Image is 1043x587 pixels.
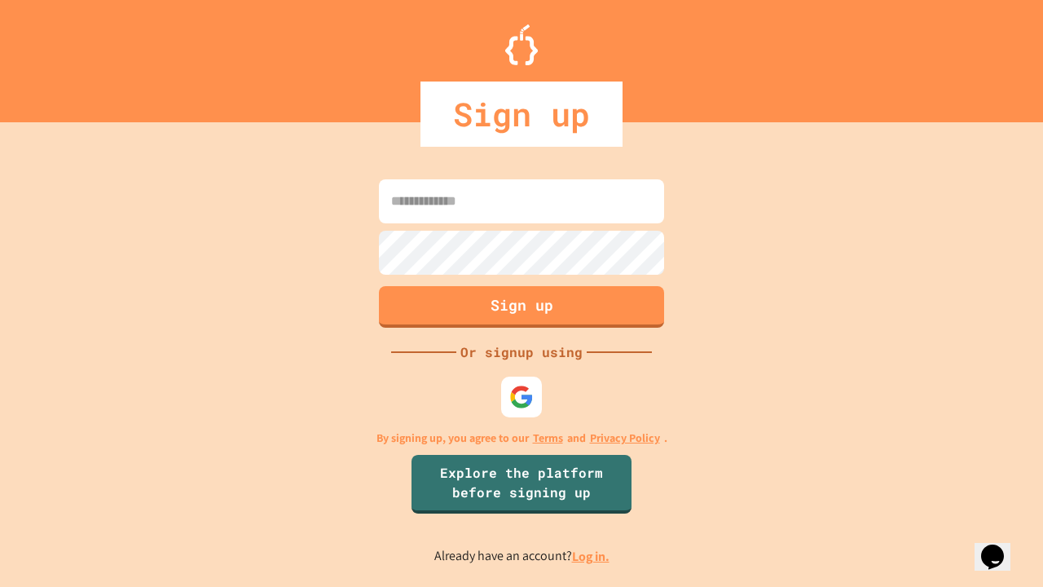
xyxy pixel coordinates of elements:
[590,430,660,447] a: Privacy Policy
[509,385,534,409] img: google-icon.svg
[411,455,632,514] a: Explore the platform before signing up
[533,430,563,447] a: Terms
[572,548,610,565] a: Log in.
[975,522,1027,571] iframe: chat widget
[456,342,587,362] div: Or signup using
[505,24,538,65] img: Logo.svg
[376,430,667,447] p: By signing up, you agree to our and .
[434,546,610,567] p: Already have an account?
[420,82,623,147] div: Sign up
[379,286,664,328] button: Sign up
